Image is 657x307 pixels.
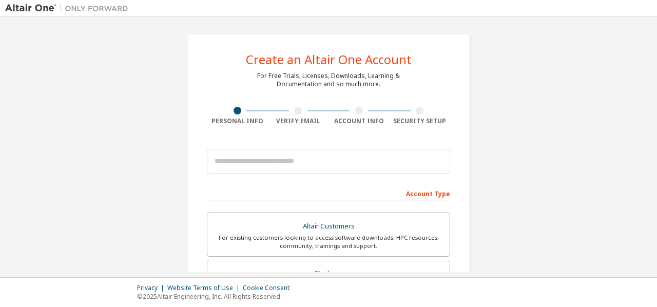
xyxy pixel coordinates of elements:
div: Create an Altair One Account [246,53,412,66]
div: Personal Info [207,117,268,125]
div: Account Type [207,185,450,201]
div: Cookie Consent [243,284,296,292]
div: For existing customers looking to access software downloads, HPC resources, community, trainings ... [214,234,443,250]
div: For Free Trials, Licenses, Downloads, Learning & Documentation and so much more. [257,72,400,88]
div: Verify Email [268,117,329,125]
div: Students [214,266,443,281]
div: Security Setup [390,117,451,125]
div: Privacy [137,284,167,292]
img: Altair One [5,3,133,13]
div: Account Info [328,117,390,125]
div: Website Terms of Use [167,284,243,292]
div: Altair Customers [214,219,443,234]
p: © 2025 Altair Engineering, Inc. All Rights Reserved. [137,292,296,301]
